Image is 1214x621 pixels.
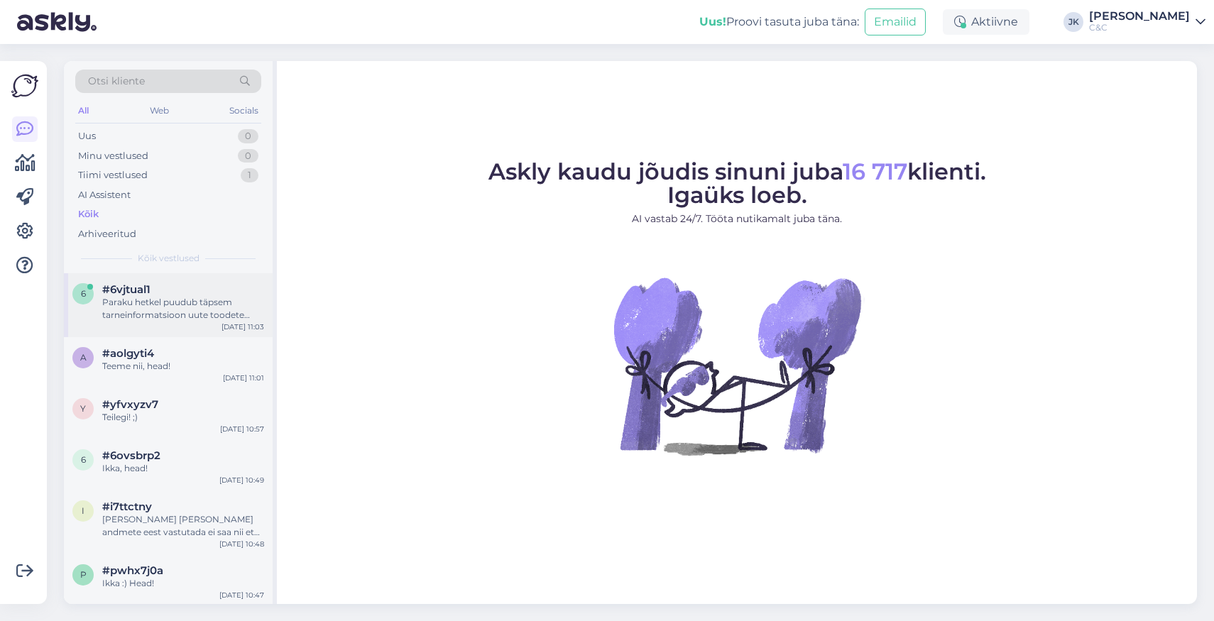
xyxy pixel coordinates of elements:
[11,72,38,99] img: Askly Logo
[1063,12,1083,32] div: JK
[80,403,86,414] span: y
[75,101,92,120] div: All
[102,513,264,539] div: [PERSON_NAME] [PERSON_NAME] andmete eest vastutada ei saa nii et isiklikult soovitan teha.
[102,462,264,475] div: Ikka, head!
[78,227,136,241] div: Arhiveeritud
[147,101,172,120] div: Web
[78,168,148,182] div: Tiimi vestlused
[78,149,148,163] div: Minu vestlused
[488,211,986,226] p: AI vastab 24/7. Tööta nutikamalt juba täna.
[219,475,264,485] div: [DATE] 10:49
[699,15,726,28] b: Uus!
[102,347,154,360] span: #aolgyti4
[488,158,986,209] span: Askly kaudu jõudis sinuni juba klienti. Igaüks loeb.
[219,539,264,549] div: [DATE] 10:48
[222,322,264,332] div: [DATE] 11:03
[1089,11,1190,22] div: [PERSON_NAME]
[865,9,926,35] button: Emailid
[241,168,258,182] div: 1
[102,449,160,462] span: #6ovsbrp2
[78,188,131,202] div: AI Assistent
[102,500,152,513] span: #i7ttctny
[102,411,264,424] div: Teilegi! ;)
[220,424,264,434] div: [DATE] 10:57
[238,129,258,143] div: 0
[80,569,87,580] span: p
[238,149,258,163] div: 0
[78,207,99,221] div: Kõik
[223,373,264,383] div: [DATE] 11:01
[943,9,1029,35] div: Aktiivne
[102,398,158,411] span: #yfvxyzv7
[219,590,264,600] div: [DATE] 10:47
[102,360,264,373] div: Teeme nii, head!
[81,288,86,299] span: 6
[843,158,907,185] span: 16 717
[102,283,151,296] span: #6vjtual1
[102,564,163,577] span: #pwhx7j0a
[1089,22,1190,33] div: C&C
[102,577,264,590] div: Ikka :) Head!
[1089,11,1205,33] a: [PERSON_NAME]C&C
[78,129,96,143] div: Uus
[80,352,87,363] span: a
[88,74,145,89] span: Otsi kliente
[81,454,86,465] span: 6
[609,238,865,493] img: No Chat active
[102,296,264,322] div: Paraku hetkel puudub täpsem tarneinformatsioon uute toodete osas. Karm reaalsus meie regioonis ig...
[226,101,261,120] div: Socials
[138,252,199,265] span: Kõik vestlused
[699,13,859,31] div: Proovi tasuta juba täna:
[82,505,84,516] span: i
